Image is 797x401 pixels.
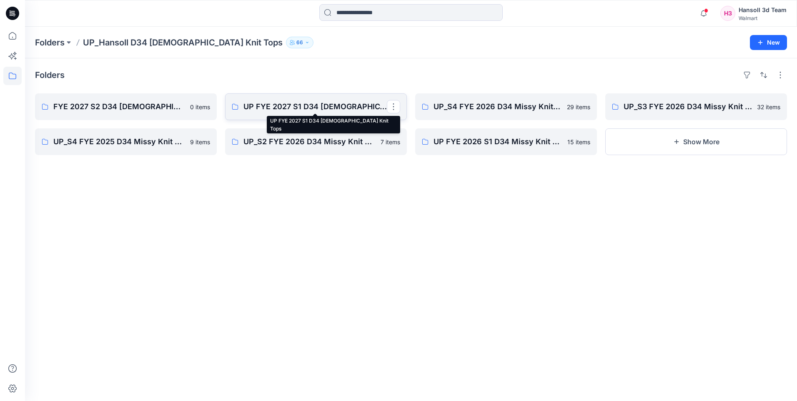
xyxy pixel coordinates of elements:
[415,128,597,155] a: UP FYE 2026 S1 D34 Missy Knit Tops Hansoll15 items
[567,138,590,146] p: 15 items
[83,37,283,48] p: UP_Hansoll D34 [DEMOGRAPHIC_DATA] Knit Tops
[567,103,590,111] p: 29 items
[757,103,780,111] p: 32 items
[53,101,185,113] p: FYE 2027 S2 D34 [DEMOGRAPHIC_DATA] Tops - Hansoll
[296,38,303,47] p: 66
[190,138,210,146] p: 9 items
[434,136,562,148] p: UP FYE 2026 S1 D34 Missy Knit Tops Hansoll
[35,93,217,120] a: FYE 2027 S2 D34 [DEMOGRAPHIC_DATA] Tops - Hansoll0 items
[225,93,407,120] a: UP FYE 2027 S1 D34 [DEMOGRAPHIC_DATA] Knit Tops
[624,101,752,113] p: UP_S3 FYE 2026 D34 Missy Knit Tops_Hansoll
[605,93,787,120] a: UP_S3 FYE 2026 D34 Missy Knit Tops_Hansoll32 items
[53,136,185,148] p: UP_S4 FYE 2025 D34 Missy Knit Tops_Hansoll
[605,128,787,155] button: Show More
[415,93,597,120] a: UP_S4 FYE 2026 D34 Missy Knit Tops29 items
[739,5,787,15] div: Hansoll 3d Team
[35,70,65,80] h4: Folders
[35,37,65,48] a: Folders
[243,136,376,148] p: UP_S2 FYE 2026 D34 Missy Knit Tops
[434,101,562,113] p: UP_S4 FYE 2026 D34 Missy Knit Tops
[35,128,217,155] a: UP_S4 FYE 2025 D34 Missy Knit Tops_Hansoll9 items
[381,138,400,146] p: 7 items
[190,103,210,111] p: 0 items
[739,15,787,21] div: Walmart
[225,128,407,155] a: UP_S2 FYE 2026 D34 Missy Knit Tops7 items
[286,37,313,48] button: 66
[720,6,735,21] div: H3
[243,101,387,113] p: UP FYE 2027 S1 D34 [DEMOGRAPHIC_DATA] Knit Tops
[750,35,787,50] button: New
